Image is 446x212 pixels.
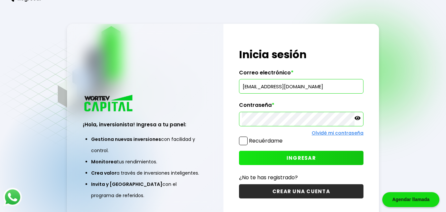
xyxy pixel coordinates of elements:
h3: ¡Hola, inversionista! Ingresa a tu panel: [83,121,208,128]
a: Olvidé mi contraseña [312,130,363,136]
button: CREAR UNA CUENTA [239,184,364,198]
li: con facilidad y control. [91,134,199,156]
li: a través de inversiones inteligentes. [91,167,199,179]
button: INGRESAR [239,151,364,165]
label: Recuérdame [249,137,283,145]
a: ¿No te has registrado?CREAR UNA CUENTA [239,173,364,198]
img: logos_whatsapp-icon.242b2217.svg [3,188,22,206]
span: INGRESAR [287,154,316,161]
span: Invita y [GEOGRAPHIC_DATA] [91,181,162,188]
label: Correo electrónico [239,69,364,79]
span: Gestiona nuevas inversiones [91,136,161,143]
div: Agendar llamada [382,192,439,207]
span: Crea valor [91,170,117,176]
label: Contraseña [239,102,364,112]
p: ¿No te has registrado? [239,173,364,182]
img: logo_wortev_capital [83,94,135,113]
span: Monitorea [91,158,117,165]
li: tus rendimientos. [91,156,199,167]
li: con el programa de referidos. [91,179,199,201]
h1: Inicia sesión [239,47,364,63]
input: hola@wortev.capital [242,79,361,93]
